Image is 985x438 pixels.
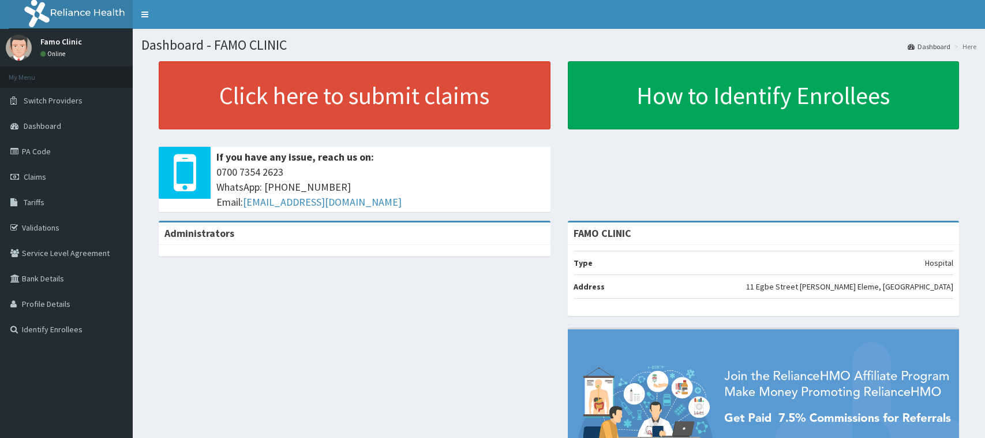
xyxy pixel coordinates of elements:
[908,42,950,51] a: Dashboard
[6,35,32,61] img: User Image
[159,61,550,129] a: Click here to submit claims
[216,150,374,164] b: If you have any issue, reach us on:
[40,50,68,58] a: Online
[574,258,593,268] b: Type
[925,257,953,269] p: Hospital
[164,227,234,240] b: Administrators
[243,195,402,209] a: [EMAIL_ADDRESS][DOMAIN_NAME]
[141,38,976,53] h1: Dashboard - FAMO CLINIC
[574,281,605,292] b: Address
[216,165,545,209] span: 0700 7354 2623 WhatsApp: [PHONE_NUMBER] Email:
[24,172,46,182] span: Claims
[952,42,976,51] li: Here
[24,121,61,131] span: Dashboard
[24,197,44,207] span: Tariffs
[746,281,953,292] p: 11 Egbe Street [PERSON_NAME] Eleme, [GEOGRAPHIC_DATA]
[40,38,82,46] p: Famo Clinic
[568,61,960,129] a: How to Identify Enrollees
[574,227,631,240] strong: FAMO CLINIC
[24,95,83,106] span: Switch Providers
